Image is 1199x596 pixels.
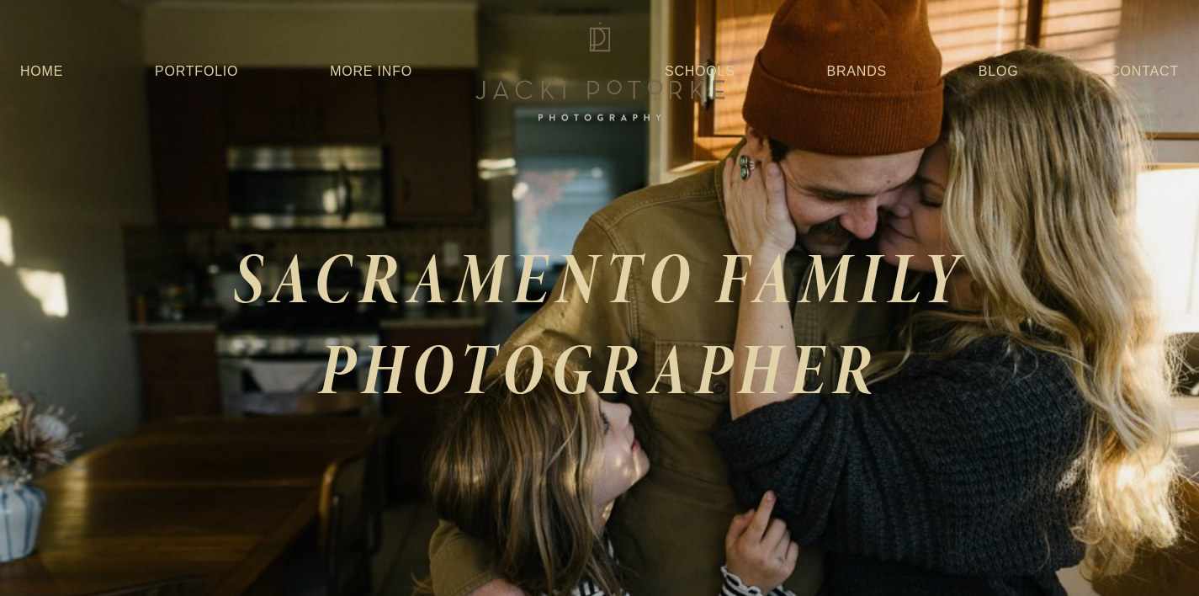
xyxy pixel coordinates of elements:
[330,56,412,87] a: More Info
[233,229,985,418] em: SACRAMENTO FAMILY PHOTOGRAPHER
[155,64,238,78] a: Portfolio
[20,56,63,87] a: Home
[465,18,735,125] img: Jacki Potorke Sacramento Family Photographer
[665,56,735,87] a: Schools
[1110,56,1179,87] a: Contact
[979,56,1019,87] a: Blog
[827,56,887,87] a: Brands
